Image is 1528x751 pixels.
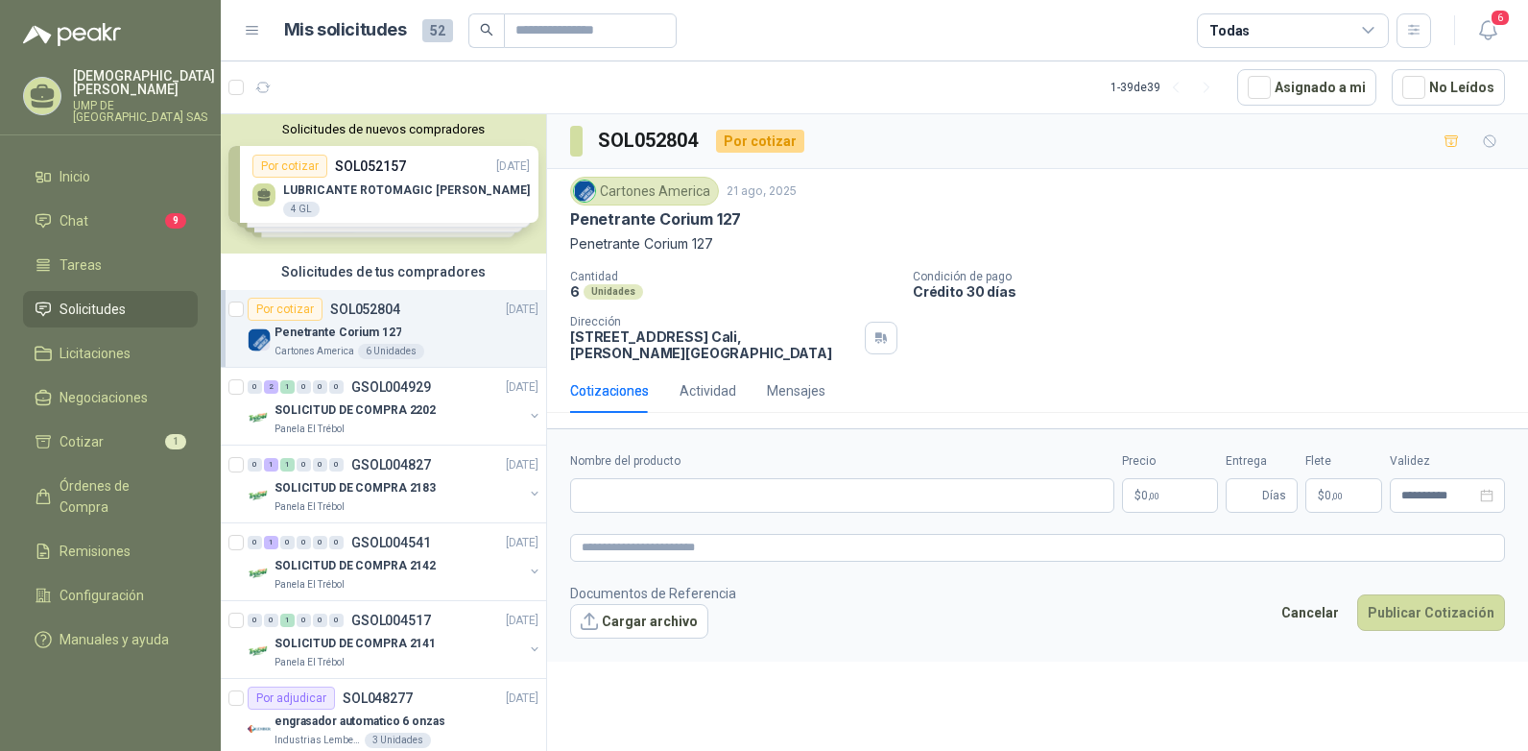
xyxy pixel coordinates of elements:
[1470,13,1505,48] button: 6
[23,379,198,416] a: Negociaciones
[23,577,198,614] a: Configuración
[1392,69,1505,106] button: No Leídos
[248,640,271,663] img: Company Logo
[329,614,344,627] div: 0
[570,283,580,300] p: 6
[23,158,198,195] a: Inicio
[480,23,493,36] span: search
[248,717,271,740] img: Company Logo
[248,298,322,321] div: Por cotizar
[351,536,431,549] p: GSOL004541
[248,609,542,670] a: 0 0 1 0 0 0 GSOL004517[DATE] Company LogoSOLICITUD DE COMPRA 2141Panela El Trébol
[23,424,198,460] a: Cotizar1
[280,458,295,472] div: 1
[248,453,542,515] a: 0 1 1 0 0 0 GSOL004827[DATE] Company LogoSOLICITUD DE COMPRA 2183Panela El Trébol
[248,484,271,507] img: Company Logo
[313,536,327,549] div: 0
[767,380,825,401] div: Mensajes
[264,614,278,627] div: 0
[1262,479,1286,512] span: Días
[422,19,453,42] span: 52
[1209,20,1250,41] div: Todas
[1357,594,1505,631] button: Publicar Cotización
[506,612,538,630] p: [DATE]
[264,536,278,549] div: 1
[248,687,335,710] div: Por adjudicar
[275,655,345,670] p: Panela El Trébol
[313,380,327,394] div: 0
[506,456,538,474] p: [DATE]
[1305,452,1382,471] label: Flete
[570,583,736,604] p: Documentos de Referencia
[264,380,278,394] div: 2
[165,434,186,449] span: 1
[570,270,897,283] p: Cantidad
[329,458,344,472] div: 0
[284,16,407,44] h1: Mis solicitudes
[23,468,198,525] a: Órdenes de Compra
[297,380,311,394] div: 0
[297,614,311,627] div: 0
[60,166,90,187] span: Inicio
[23,335,198,372] a: Licitaciones
[60,629,169,650] span: Manuales y ayuda
[248,536,262,549] div: 0
[570,380,649,401] div: Cotizaciones
[280,536,295,549] div: 0
[570,604,708,639] button: Cargar archivo
[570,177,719,206] div: Cartones America
[275,324,401,342] p: Penetrante Corium 127
[598,126,701,156] h3: SOL052804
[1490,9,1511,27] span: 6
[221,254,546,290] div: Solicitudes de tus compradores
[275,479,436,497] p: SOLICITUD DE COMPRA 2183
[275,733,361,748] p: Industrias Lember S.A
[60,541,131,562] span: Remisiones
[329,536,344,549] div: 0
[570,209,741,230] p: Penetrante Corium 127
[23,247,198,283] a: Tareas
[365,733,431,748] div: 3 Unidades
[280,380,295,394] div: 1
[297,536,311,549] div: 0
[574,181,595,202] img: Company Logo
[248,531,542,593] a: 0 1 0 0 0 0 GSOL004541[DATE] Company LogoSOLICITUD DE COMPRA 2142Panela El Trébol
[275,344,354,359] p: Cartones America
[330,303,400,316] p: SOL052804
[264,458,278,472] div: 1
[275,499,345,515] p: Panela El Trébol
[280,614,295,627] div: 1
[23,291,198,327] a: Solicitudes
[329,380,344,394] div: 0
[248,406,271,429] img: Company Logo
[248,328,271,351] img: Company Logo
[506,378,538,397] p: [DATE]
[23,621,198,658] a: Manuales y ayuda
[1226,452,1298,471] label: Entrega
[221,290,546,368] a: Por cotizarSOL052804[DATE] Company LogoPenetrante Corium 127Cartones America6 Unidades
[1305,478,1382,513] p: $ 0,00
[358,344,424,359] div: 6 Unidades
[727,182,797,201] p: 21 ago, 2025
[23,203,198,239] a: Chat9
[248,562,271,585] img: Company Logo
[73,100,215,123] p: UMP DE [GEOGRAPHIC_DATA] SAS
[913,270,1520,283] p: Condición de pago
[351,458,431,472] p: GSOL004827
[1237,69,1376,106] button: Asignado a mi
[23,23,121,46] img: Logo peakr
[228,122,538,136] button: Solicitudes de nuevos compradores
[1390,452,1505,471] label: Validez
[313,614,327,627] div: 0
[1318,490,1325,501] span: $
[275,557,436,575] p: SOLICITUD DE COMPRA 2142
[1271,594,1349,631] button: Cancelar
[506,690,538,708] p: [DATE]
[248,380,262,394] div: 0
[60,431,104,452] span: Cotizar
[275,713,445,731] p: engrasador automatico 6 onzas
[1148,491,1159,501] span: ,00
[275,635,436,653] p: SOLICITUD DE COMPRA 2141
[343,691,413,705] p: SOL048277
[584,284,643,300] div: Unidades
